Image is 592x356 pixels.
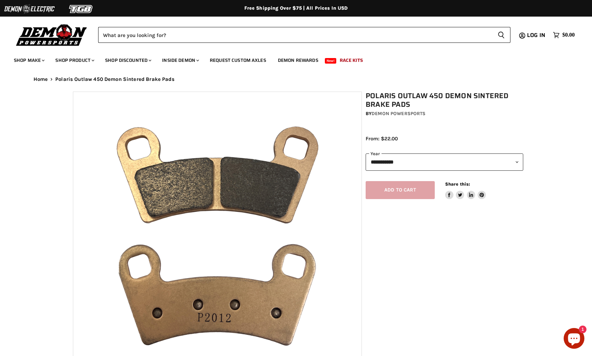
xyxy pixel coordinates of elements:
[50,53,98,67] a: Shop Product
[20,76,573,82] nav: Breadcrumbs
[34,76,48,82] a: Home
[157,53,203,67] a: Inside Demon
[20,5,573,11] div: Free Shipping Over $75 | All Prices In USD
[205,53,271,67] a: Request Custom Axles
[366,110,523,118] div: by
[549,30,578,40] a: $0.00
[100,53,156,67] a: Shop Discounted
[524,32,549,38] a: Log in
[445,181,470,187] span: Share this:
[366,92,523,109] h1: Polaris Outlaw 450 Demon Sintered Brake Pads
[492,27,510,43] button: Search
[562,328,586,350] inbox-online-store-chat: Shopify online store chat
[9,53,49,67] a: Shop Make
[9,50,573,67] ul: Main menu
[273,53,323,67] a: Demon Rewards
[372,111,425,116] a: Demon Powersports
[366,135,398,142] span: From: $22.00
[55,76,175,82] span: Polaris Outlaw 450 Demon Sintered Brake Pads
[335,53,368,67] a: Race Kits
[3,2,55,16] img: Demon Electric Logo 2
[14,22,90,47] img: Demon Powersports
[98,27,510,43] form: Product
[527,31,545,39] span: Log in
[55,2,107,16] img: TGB Logo 2
[325,58,337,64] span: New!
[445,181,486,199] aside: Share this:
[98,27,492,43] input: Search
[562,32,575,38] span: $0.00
[366,153,523,170] select: year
